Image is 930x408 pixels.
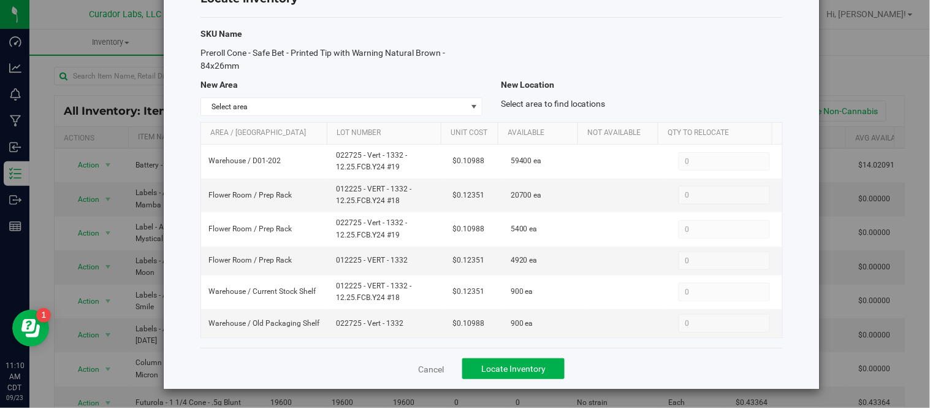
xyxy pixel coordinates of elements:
span: 900 ea [511,318,533,329]
span: $0.10988 [452,318,484,329]
span: $0.12351 [452,255,484,266]
span: Select area to find locations [501,99,606,109]
a: Lot Number [337,128,436,138]
span: 59400 ea [511,155,542,167]
span: 900 ea [511,286,533,298]
span: 012225 - VERT - 1332 - 12.25.FCB.Y24 #18 [336,280,438,304]
button: Locate Inventory [462,358,565,379]
span: $0.12351 [452,286,484,298]
span: 20700 ea [511,190,542,201]
span: Preroll Cone - Safe Bet - Printed Tip with Warning Natural Brown - 84x26mm [200,48,446,71]
span: New Location [501,80,554,90]
span: 012225 - VERT - 1332 [336,255,438,266]
span: Locate Inventory [481,364,546,374]
a: Qty to Relocate [668,128,768,138]
span: Flower Room / Prep Rack [208,255,292,266]
span: $0.10988 [452,155,484,167]
span: 022725 - Vert - 1332 [336,318,438,329]
span: $0.10988 [452,223,484,235]
span: 5400 ea [511,223,538,235]
span: 4920 ea [511,255,538,266]
span: Warehouse / Current Stock Shelf [208,286,316,298]
span: Warehouse / Old Packaging Shelf [208,318,319,329]
span: select [467,98,482,115]
a: Not Available [588,128,654,138]
span: 012225 - VERT - 1332 - 12.25.FCB.Y24 #18 [336,183,438,207]
a: Available [508,128,574,138]
a: Area / [GEOGRAPHIC_DATA] [210,128,322,138]
span: SKU Name [200,29,242,39]
span: 022725 - Vert - 1332 - 12.25.FCB.Y24 #19 [336,217,438,241]
iframe: Resource center [12,310,49,347]
a: Unit Cost [451,128,494,138]
span: Select area [201,98,467,115]
span: Flower Room / Prep Rack [208,223,292,235]
span: Warehouse / D01-202 [208,155,281,167]
span: 022725 - Vert - 1332 - 12.25.FCB.Y24 #19 [336,150,438,173]
span: $0.12351 [452,190,484,201]
span: New Area [200,80,238,90]
iframe: Resource center unread badge [36,308,51,323]
span: Flower Room / Prep Rack [208,190,292,201]
a: Cancel [418,363,444,375]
